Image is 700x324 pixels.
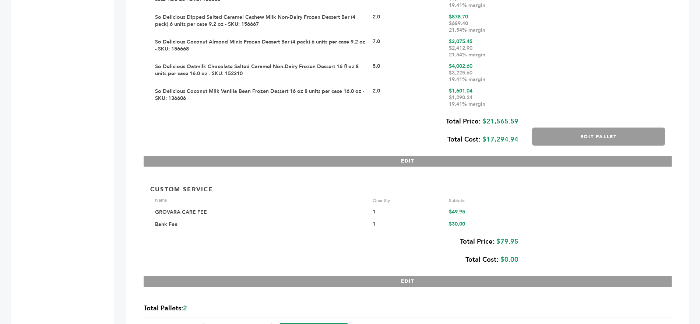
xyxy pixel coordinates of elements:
div: $1,290.24 19.41% margin [449,94,520,108]
div: $30.00 [449,221,520,228]
b: Total Cost: [447,135,480,144]
a: So Delicious Oatmilk Chocolate Salted Caramel Non-Dairy Frozen Dessert 16 fl oz 8 units per case ... [155,63,359,77]
div: $4,002.60 [449,63,520,83]
div: $1,601.04 [449,88,520,108]
span: Total Pallets: [144,304,183,313]
div: Subtotal [449,197,520,204]
button: EDIT [144,156,672,167]
div: 2.0 [373,88,443,108]
div: 1 [373,221,443,228]
div: Quantity [373,197,443,204]
div: 5.0 [373,63,443,83]
div: $878.70 [449,14,520,34]
div: $2,412.90 21.54% margin [449,45,520,58]
b: Total Cost: [465,255,498,264]
div: $3,075.45 [449,38,520,58]
a: So Delicious Coconut Almond Minis Frozen Dessert Bar (4 pack) 6 units per case 9.2 oz - SKU: 156668 [155,38,365,53]
b: Total Price: [446,117,480,126]
span: 2 [183,304,187,313]
div: 7.0 [373,38,443,58]
div: 2.0 [373,14,443,34]
div: Bank Fee [155,221,367,228]
div: $79.95 $0.00 [150,233,518,269]
b: Total Price: [460,237,494,246]
div: $3,225.60 19.41% margin [449,70,520,83]
div: GROVARA CARE FEE [155,209,367,216]
button: Edit Pallet [532,128,665,146]
div: Name [155,197,367,204]
a: So Delicious Dipped Salted Caramel Cashew Milk Non-Dairy Frozen Dessert Bar (4 pack) 6 units per ... [155,14,355,28]
div: $689.40 21.54% margin [449,20,520,34]
button: EDIT [144,276,672,287]
div: $49.95 [449,209,520,216]
div: $21,565.59 $17,294.94 [150,112,518,149]
div: 1 [373,209,443,216]
p: Custom Service [150,185,213,194]
a: So Delicious Coconut Milk Vanilla Bean Frozen Dessert 16 oz 8 units per case 16.0 oz - SKU: 136606 [155,88,364,102]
